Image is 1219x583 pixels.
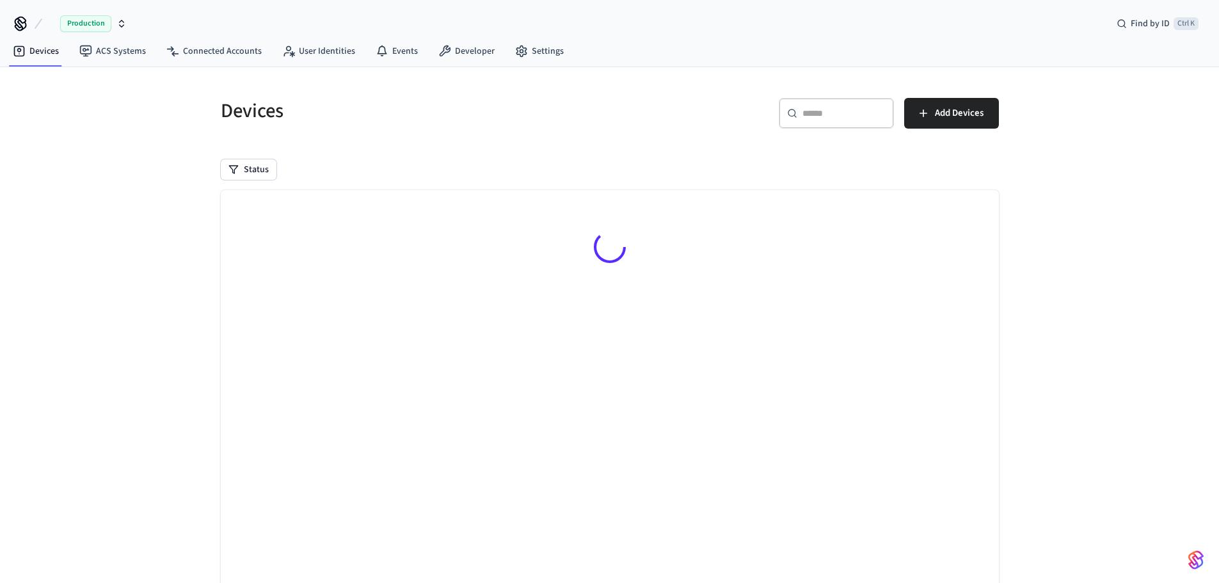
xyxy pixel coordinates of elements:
a: User Identities [272,40,365,63]
a: Developer [428,40,505,63]
a: Settings [505,40,574,63]
span: Production [60,15,111,32]
button: Add Devices [904,98,999,129]
img: SeamLogoGradient.69752ec5.svg [1188,550,1204,570]
button: Status [221,159,276,180]
span: Find by ID [1131,17,1170,30]
h5: Devices [221,98,602,124]
a: Connected Accounts [156,40,272,63]
a: Events [365,40,428,63]
span: Add Devices [935,105,984,122]
span: Ctrl K [1174,17,1199,30]
div: Find by IDCtrl K [1106,12,1209,35]
a: ACS Systems [69,40,156,63]
a: Devices [3,40,69,63]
